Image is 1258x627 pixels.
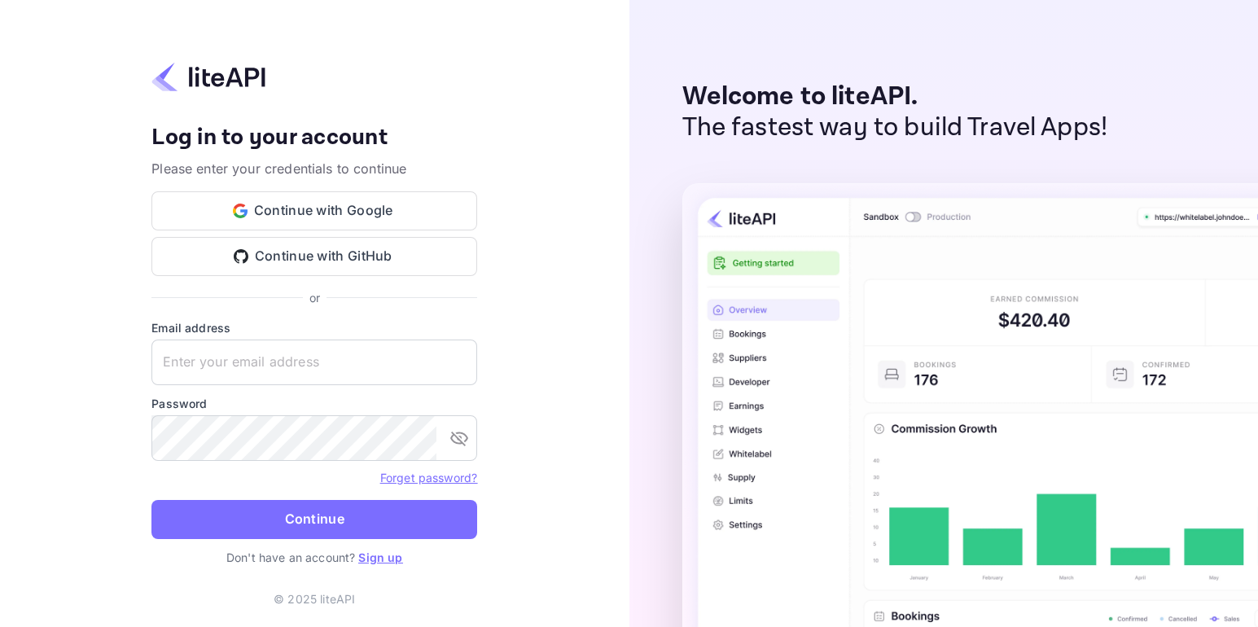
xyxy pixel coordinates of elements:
a: Sign up [358,550,402,564]
input: Enter your email address [151,340,477,385]
a: Forget password? [380,469,477,485]
img: liteapi [151,61,265,93]
button: Continue with Google [151,191,477,230]
button: toggle password visibility [443,422,476,454]
button: Continue with GitHub [151,237,477,276]
p: Welcome to liteAPI. [682,81,1108,112]
p: or [309,289,320,306]
p: Don't have an account? [151,549,477,566]
h4: Log in to your account [151,124,477,152]
p: The fastest way to build Travel Apps! [682,112,1108,143]
label: Password [151,395,477,412]
p: Please enter your credentials to continue [151,159,477,178]
label: Email address [151,319,477,336]
a: Forget password? [380,471,477,484]
p: © 2025 liteAPI [274,590,355,607]
button: Continue [151,500,477,539]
